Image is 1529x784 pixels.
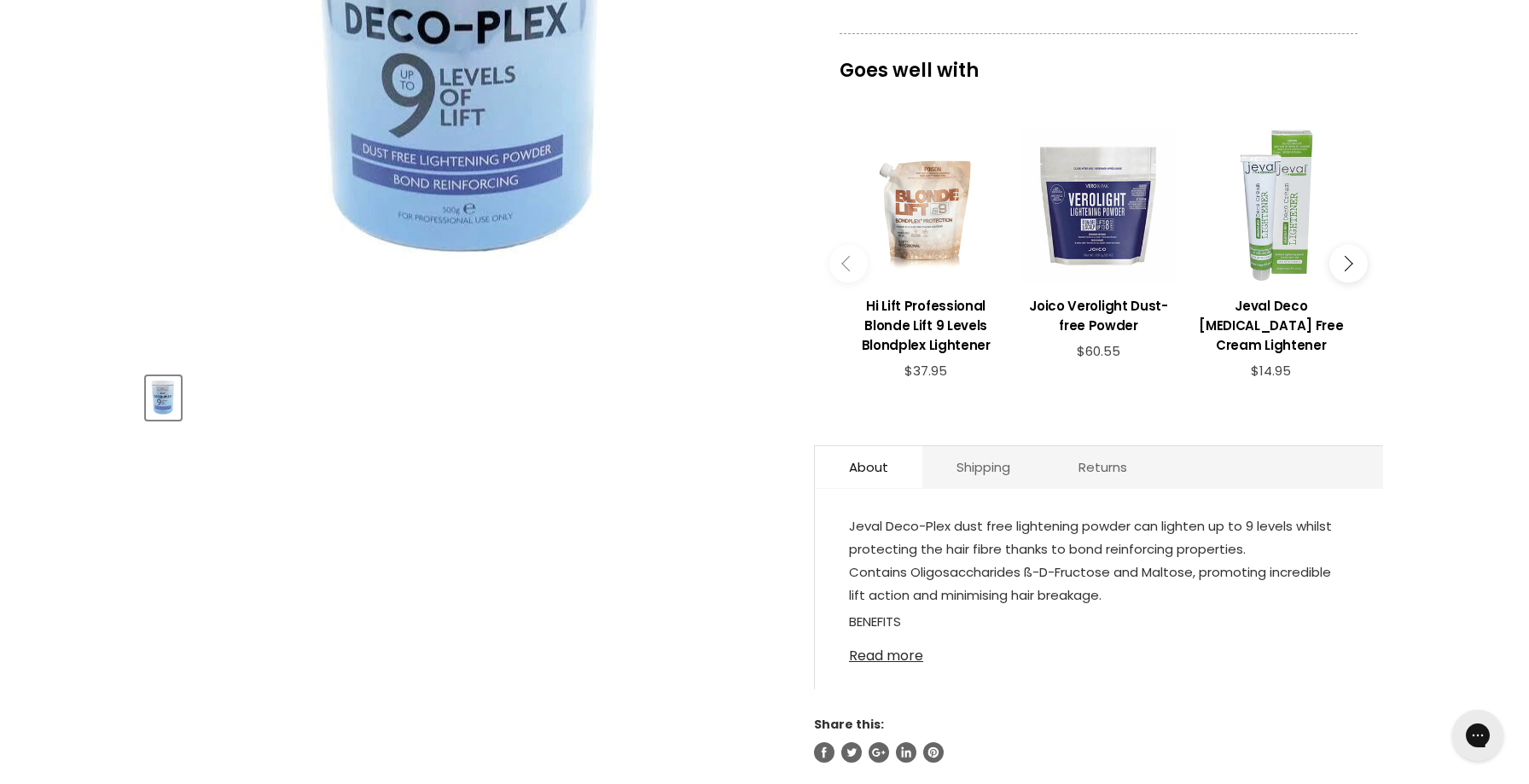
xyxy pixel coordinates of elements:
li: Up to 9 levels of lift [849,636,1349,659]
a: View product:Jeval Deco Ammonia Free Cream Lightener [1194,283,1349,363]
aside: Share this: [814,717,1383,763]
h3: Hi Lift Professional Blonde Lift 9 Levels Blondplex Lightener [848,296,1003,355]
span: $60.55 [1077,342,1120,360]
button: Jeval Deco-Plex Dust Free Lightening Powder [146,376,181,420]
div: Product thumbnails [143,371,786,420]
a: View product:Joico Verolight Dust-free Powder [1020,283,1176,344]
p: Jeval Deco-Plex dust free lightening powder can lighten up to 9 levels whilst protecting the hair... [849,514,1349,610]
iframe: Gorgias live chat messenger [1444,704,1512,767]
img: Jeval Deco-Plex Dust Free Lightening Powder [148,378,179,418]
h3: Joico Verolight Dust-free Powder [1020,296,1176,335]
h3: Jeval Deco [MEDICAL_DATA] Free Cream Lightener [1194,296,1349,355]
p: Goes well with [840,33,1357,90]
span: $37.95 [904,362,947,380]
p: BENEFITS [849,610,1349,636]
a: Shipping [922,446,1044,488]
span: $14.95 [1251,362,1291,380]
a: About [815,446,922,488]
a: Read more [849,638,1349,664]
a: Returns [1044,446,1161,488]
a: View product:Hi Lift Professional Blonde Lift 9 Levels Blondplex Lightener [848,283,1003,363]
span: Share this: [814,716,884,733]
